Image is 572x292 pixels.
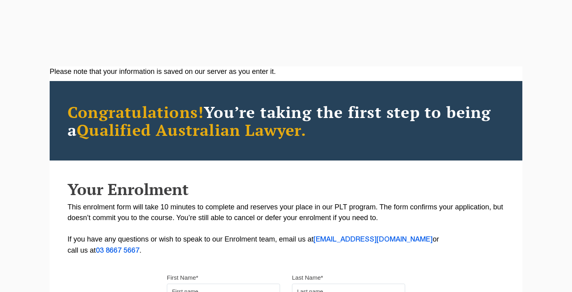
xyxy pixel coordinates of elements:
[68,202,504,256] p: This enrolment form will take 10 minutes to complete and reserves your place in our PLT program. ...
[68,103,504,139] h2: You’re taking the first step to being a
[167,274,198,282] label: First Name*
[68,101,204,122] span: Congratulations!
[96,248,139,254] a: 03 8667 5667
[50,66,522,77] div: Please note that your information is saved on our server as you enter it.
[68,180,504,198] h2: Your Enrolment
[77,119,306,140] span: Qualified Australian Lawyer.
[313,236,433,243] a: [EMAIL_ADDRESS][DOMAIN_NAME]
[292,274,323,282] label: Last Name*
